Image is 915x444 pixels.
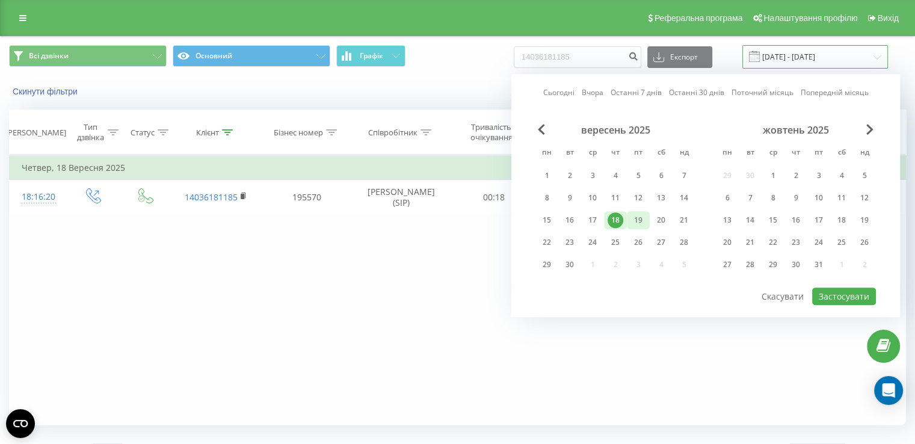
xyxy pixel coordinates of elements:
[834,168,849,183] div: 4
[611,87,662,99] a: Останні 7 днів
[857,212,872,228] div: 19
[581,233,604,251] div: ср 24 вер 2025 р.
[673,167,695,185] div: нд 7 вер 2025 р.
[765,235,781,250] div: 22
[739,256,762,274] div: вт 28 жовт 2025 р.
[461,122,522,143] div: Тривалість очікування
[558,256,581,274] div: вт 30 вер 2025 р.
[857,235,872,250] div: 26
[741,144,759,162] abbr: вівторок
[676,190,692,206] div: 14
[604,189,627,207] div: чт 11 вер 2025 р.
[562,168,578,183] div: 2
[274,128,323,138] div: Бізнес номер
[562,257,578,273] div: 30
[514,46,641,68] input: Пошук за номером
[812,288,876,305] button: Застосувати
[853,233,876,251] div: нд 26 жовт 2025 р.
[788,190,804,206] div: 9
[765,212,781,228] div: 15
[535,233,558,251] div: пн 22 вер 2025 р.
[742,257,758,273] div: 28
[675,144,693,162] abbr: неділя
[857,168,872,183] div: 5
[762,167,784,185] div: ср 1 жовт 2025 р.
[561,144,579,162] abbr: вівторок
[539,168,555,183] div: 1
[29,51,69,61] span: Всі дзвінки
[562,212,578,228] div: 16
[582,87,603,99] a: Вчора
[763,13,857,23] span: Налаштування профілю
[261,180,352,215] td: 195570
[604,233,627,251] div: чт 25 вер 2025 р.
[606,144,624,162] abbr: четвер
[732,87,793,99] a: Поточний місяць
[185,191,238,203] a: 14036181185
[535,167,558,185] div: пн 1 вер 2025 р.
[834,235,849,250] div: 25
[811,235,827,250] div: 24
[608,190,623,206] div: 11
[585,235,600,250] div: 24
[538,144,556,162] abbr: понеділок
[608,212,623,228] div: 18
[716,256,739,274] div: пн 27 жовт 2025 р.
[581,167,604,185] div: ср 3 вер 2025 р.
[652,144,670,162] abbr: субота
[9,86,84,97] button: Скинути фільтри
[788,168,804,183] div: 2
[539,235,555,250] div: 22
[650,233,673,251] div: сб 27 вер 2025 р.
[173,45,330,67] button: Основний
[655,13,743,23] span: Реферальна програма
[535,189,558,207] div: пн 8 вер 2025 р.
[718,144,736,162] abbr: понеділок
[762,233,784,251] div: ср 22 жовт 2025 р.
[801,87,869,99] a: Попередній місяць
[765,168,781,183] div: 1
[539,212,555,228] div: 15
[807,167,830,185] div: пт 3 жовт 2025 р.
[762,256,784,274] div: ср 29 жовт 2025 р.
[784,211,807,229] div: чт 16 жовт 2025 р.
[716,233,739,251] div: пн 20 жовт 2025 р.
[807,211,830,229] div: пт 17 жовт 2025 р.
[539,190,555,206] div: 8
[787,144,805,162] abbr: четвер
[739,233,762,251] div: вт 21 жовт 2025 р.
[853,189,876,207] div: нд 12 жовт 2025 р.
[807,189,830,207] div: пт 10 жовт 2025 р.
[585,212,600,228] div: 17
[830,233,853,251] div: сб 25 жовт 2025 р.
[558,167,581,185] div: вт 2 вер 2025 р.
[716,124,876,136] div: жовтень 2025
[562,235,578,250] div: 23
[604,167,627,185] div: чт 4 вер 2025 р.
[558,233,581,251] div: вт 23 вер 2025 р.
[585,190,600,206] div: 10
[739,211,762,229] div: вт 14 жовт 2025 р.
[539,257,555,273] div: 29
[834,212,849,228] div: 18
[788,257,804,273] div: 30
[630,212,646,228] div: 19
[811,190,827,206] div: 10
[755,288,810,305] button: Скасувати
[627,211,650,229] div: пт 19 вер 2025 р.
[630,235,646,250] div: 26
[853,167,876,185] div: нд 5 жовт 2025 р.
[830,167,853,185] div: сб 4 жовт 2025 р.
[742,190,758,206] div: 7
[673,233,695,251] div: нд 28 вер 2025 р.
[630,190,646,206] div: 12
[788,235,804,250] div: 23
[581,189,604,207] div: ср 10 вер 2025 р.
[629,144,647,162] abbr: п’ятниця
[5,128,66,138] div: [PERSON_NAME]
[866,124,873,135] span: Next Month
[650,189,673,207] div: сб 13 вер 2025 р.
[6,409,35,438] button: Open CMP widget
[538,124,545,135] span: Previous Month
[653,212,669,228] div: 20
